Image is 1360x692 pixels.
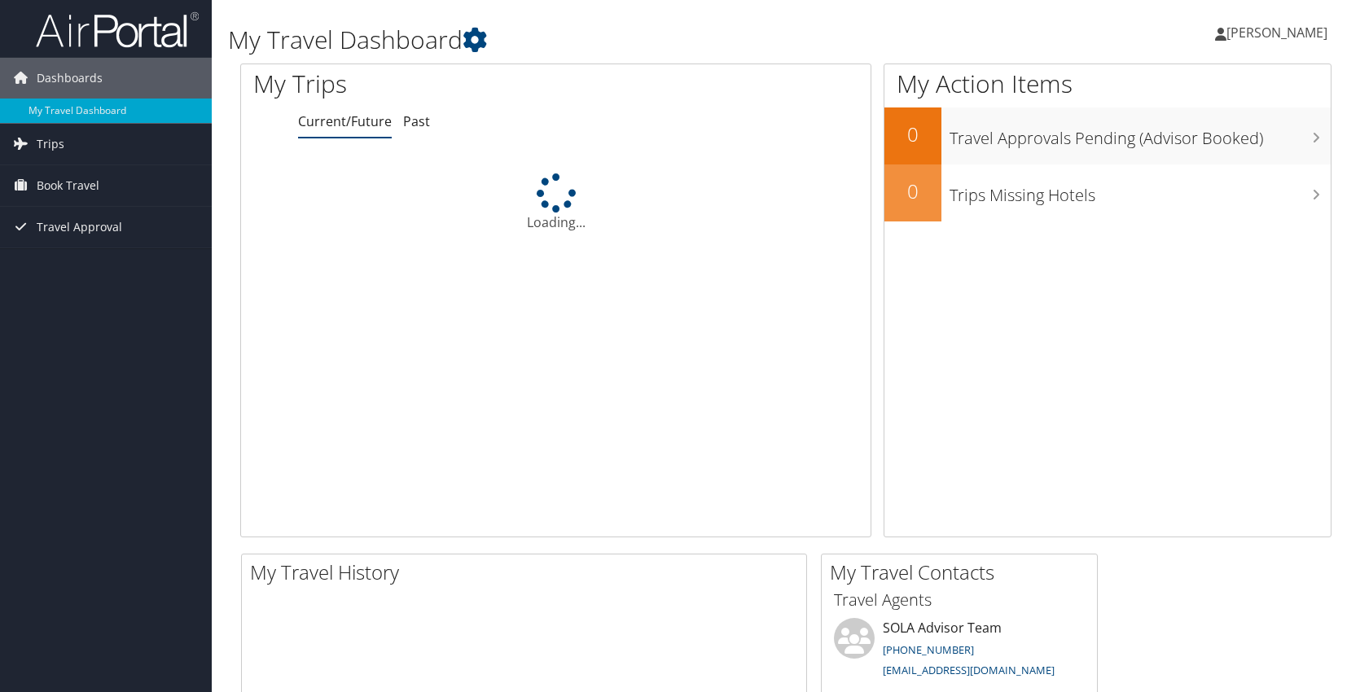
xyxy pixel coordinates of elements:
a: [EMAIL_ADDRESS][DOMAIN_NAME] [883,663,1055,677]
h3: Travel Agents [834,589,1085,611]
a: Current/Future [298,112,392,130]
span: Travel Approval [37,207,122,247]
li: SOLA Advisor Team [826,618,1093,685]
h1: My Travel Dashboard [228,23,972,57]
span: Trips [37,124,64,164]
div: Loading... [241,173,871,232]
span: Book Travel [37,165,99,206]
img: airportal-logo.png [36,11,199,49]
a: 0Travel Approvals Pending (Advisor Booked) [884,107,1331,164]
h2: My Travel Contacts [830,558,1097,586]
h1: My Trips [253,67,596,101]
span: [PERSON_NAME] [1226,24,1327,42]
h1: My Action Items [884,67,1331,101]
h3: Travel Approvals Pending (Advisor Booked) [950,119,1331,150]
h3: Trips Missing Hotels [950,176,1331,207]
a: [PERSON_NAME] [1215,8,1344,57]
a: 0Trips Missing Hotels [884,164,1331,221]
span: Dashboards [37,58,103,99]
a: Past [403,112,430,130]
h2: 0 [884,177,941,205]
a: [PHONE_NUMBER] [883,642,974,657]
h2: My Travel History [250,558,806,586]
h2: 0 [884,120,941,148]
